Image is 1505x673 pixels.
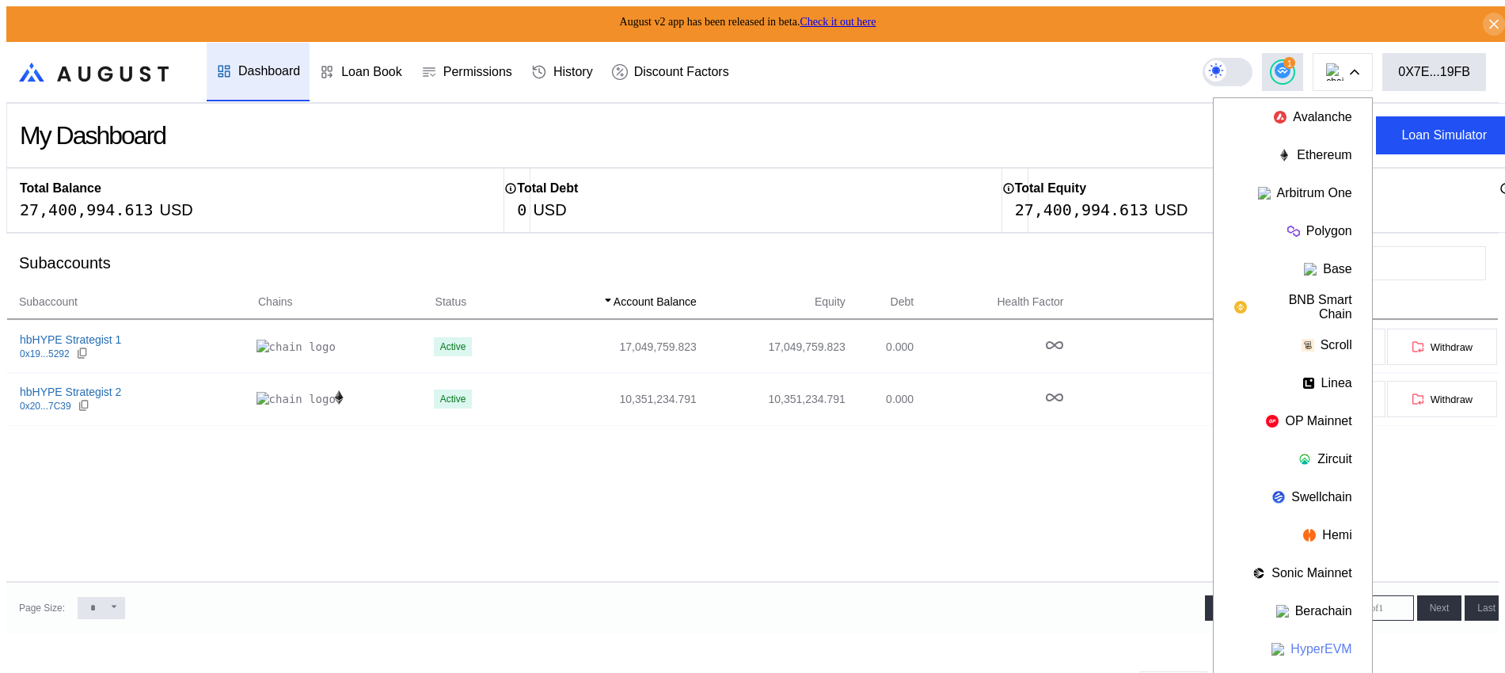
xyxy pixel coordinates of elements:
[1386,328,1498,366] button: Withdraw
[517,200,526,219] div: 0
[1302,377,1315,390] img: chain logo
[1214,516,1372,554] button: Hemi
[1477,603,1495,614] span: Last
[1303,529,1316,542] img: chain logo
[310,43,412,101] a: Loan Book
[19,294,78,310] span: Subaccount
[1214,250,1372,288] button: Base
[19,254,111,272] div: Subaccounts
[1386,380,1498,418] button: Withdraw
[1276,605,1289,618] img: chain logo
[1431,341,1473,353] span: Withdraw
[1214,592,1372,630] button: Berachain
[1015,200,1149,219] div: 27,400,994.613
[20,181,101,196] h2: Total Balance
[1214,402,1372,440] button: OP Mainnet
[20,200,154,219] div: 27,400,994.613
[516,321,697,373] td: 17,049,759.823
[516,373,697,425] td: 10,351,234.791
[1304,263,1317,276] img: chain logo
[20,121,165,150] div: My Dashboard
[341,65,402,79] div: Loan Book
[1298,453,1311,466] img: chain logo
[20,401,71,412] div: 0x20...7C39
[332,390,346,405] img: chain logo
[697,373,846,425] td: 10,351,234.791
[435,294,467,310] span: Status
[257,340,336,354] img: chain logo
[1278,149,1290,162] img: chain logo
[1214,212,1372,250] button: Polygon
[1214,136,1372,174] button: Ethereum
[517,181,578,196] h2: Total Debt
[1214,98,1372,136] button: Avalanche
[207,43,310,101] a: Dashboard
[602,43,739,101] a: Discount Factors
[1274,111,1286,124] img: chain logo
[1398,65,1470,79] div: 0X7E...19FB
[553,65,593,79] div: History
[846,321,914,373] td: 0.000
[1417,595,1462,621] button: Next
[1431,394,1473,405] span: Withdraw
[20,348,70,359] div: 0x19...5292
[1271,643,1284,656] img: chain logo
[20,385,121,399] div: hbHYPE Strategist 2
[1313,53,1373,91] button: chain logo
[258,294,293,310] span: Chains
[1266,415,1279,428] img: chain logo
[1214,554,1372,592] button: Sonic Mainnet
[614,294,697,310] span: Account Balance
[443,65,512,79] div: Permissions
[800,16,876,28] a: Check it out here
[1302,339,1314,352] img: chain logo
[1287,225,1300,238] img: chain logo
[1326,63,1343,81] img: chain logo
[1214,174,1372,212] button: Arbitrum One
[1214,630,1372,668] button: HyperEVM
[1205,595,1248,621] button: First
[238,64,300,78] div: Dashboard
[20,333,121,347] div: hbHYPE Strategist 1
[412,43,522,101] a: Permissions
[1401,128,1487,143] div: Loan Simulator
[815,294,846,310] span: Equity
[19,603,65,614] div: Page Size:
[1430,603,1450,614] span: Next
[1262,53,1303,91] button: 1
[1214,440,1372,478] button: Zircuit
[997,294,1063,310] span: Health Factor
[1214,326,1372,364] button: Scroll
[846,373,914,425] td: 0.000
[891,294,914,310] span: Debt
[634,65,729,79] div: Discount Factors
[1154,200,1188,219] div: USD
[1382,53,1486,91] button: 0X7E...19FB
[1272,491,1285,504] img: chain logo
[620,16,876,28] span: August v2 app has been released in beta.
[1214,364,1372,402] button: Linea
[257,392,336,406] img: chain logo
[533,200,566,219] div: USD
[1234,301,1247,314] img: chain logo
[1214,478,1372,516] button: Swellchain
[522,43,602,101] a: History
[1258,187,1271,200] img: chain logo
[1252,567,1265,580] img: chain logo
[440,341,466,352] div: Active
[1214,288,1372,326] button: BNB Smart Chain
[440,394,466,405] div: Active
[1015,181,1086,196] h2: Total Equity
[1287,59,1292,68] span: 1
[160,200,193,219] div: USD
[697,321,846,373] td: 17,049,759.823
